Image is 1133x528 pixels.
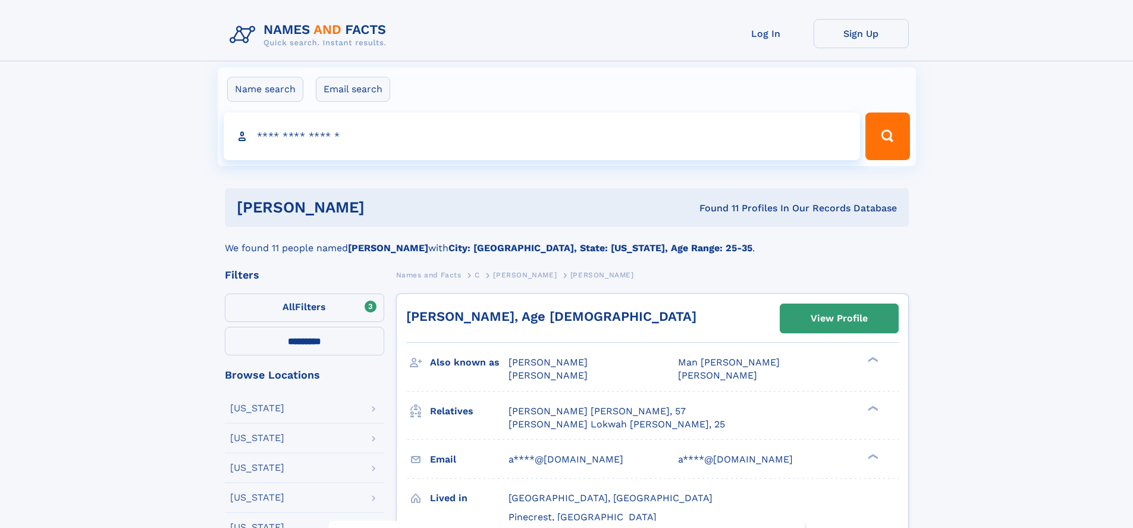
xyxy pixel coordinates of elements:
[348,242,428,254] b: [PERSON_NAME]
[225,370,384,380] div: Browse Locations
[509,492,713,504] span: [GEOGRAPHIC_DATA], [GEOGRAPHIC_DATA]
[678,370,757,381] span: [PERSON_NAME]
[230,433,284,443] div: [US_STATE]
[509,370,588,381] span: [PERSON_NAME]
[430,449,509,470] h3: Email
[509,405,686,418] a: [PERSON_NAME] [PERSON_NAME], 57
[316,77,390,102] label: Email search
[230,463,284,473] div: [US_STATE]
[225,293,384,322] label: Filters
[493,267,557,282] a: [PERSON_NAME]
[509,357,588,368] span: [PERSON_NAME]
[227,77,303,102] label: Name search
[718,19,814,48] a: Log In
[448,242,752,254] b: City: [GEOGRAPHIC_DATA], State: [US_STATE], Age Range: 25-35
[430,488,509,508] h3: Lived in
[230,493,284,502] div: [US_STATE]
[406,309,696,324] a: [PERSON_NAME], Age [DEMOGRAPHIC_DATA]
[224,113,861,160] input: search input
[678,357,780,368] span: Man [PERSON_NAME]
[532,202,897,215] div: Found 11 Profiles In Our Records Database
[865,404,879,412] div: ❯
[865,452,879,460] div: ❯
[780,304,898,333] a: View Profile
[225,227,909,255] div: We found 11 people named with .
[283,301,295,313] span: All
[509,418,725,431] a: [PERSON_NAME] Lokwah [PERSON_NAME], 25
[570,271,634,279] span: [PERSON_NAME]
[865,113,909,160] button: Search Button
[237,200,532,215] h1: [PERSON_NAME]
[493,271,557,279] span: [PERSON_NAME]
[430,352,509,373] h3: Also known as
[225,270,384,280] div: Filters
[509,511,657,523] span: Pinecrest, [GEOGRAPHIC_DATA]
[475,267,480,282] a: C
[814,19,909,48] a: Sign Up
[396,267,462,282] a: Names and Facts
[475,271,480,279] span: C
[230,404,284,413] div: [US_STATE]
[430,401,509,421] h3: Relatives
[225,19,396,51] img: Logo Names and Facts
[865,356,879,364] div: ❯
[811,305,868,332] div: View Profile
